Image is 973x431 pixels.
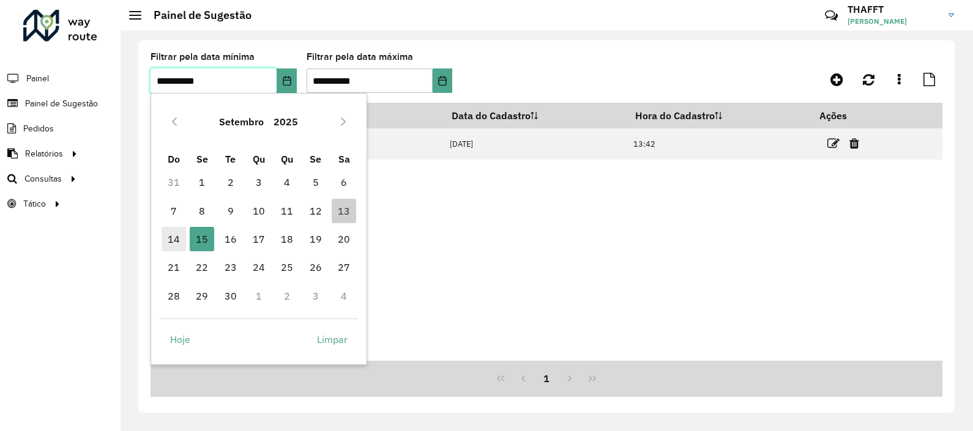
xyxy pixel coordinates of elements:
span: 18 [275,227,299,251]
span: 26 [304,255,328,279]
span: 20 [332,227,356,251]
span: 7 [162,199,186,223]
td: 11 [273,196,301,224]
td: 4 [273,168,301,196]
button: Next Month [334,112,353,131]
label: Filtrar pela data mínima [151,50,255,64]
span: Painel de Sugestão [25,97,98,110]
button: Choose Date [433,68,452,93]
td: 10 [245,196,273,224]
span: 23 [218,255,243,279]
span: Do [168,153,180,165]
td: 15 [188,225,216,253]
td: 6 [330,168,358,196]
td: 3 [245,168,273,196]
span: 27 [332,255,356,279]
span: Tático [23,197,46,210]
span: 14 [162,227,186,251]
button: Hoje [160,327,201,352]
span: 30 [218,284,243,308]
span: 11 [275,199,299,223]
span: 25 [275,255,299,279]
a: Editar [827,135,840,152]
a: Excluir [849,135,859,152]
span: Hoje [170,332,190,347]
span: 5 [304,170,328,194]
td: 5 [302,168,330,196]
span: Se [196,153,208,165]
button: Previous Month [165,112,184,131]
th: Hora do Cadastro [627,103,811,128]
td: 3 [302,282,330,310]
button: Limpar [307,327,358,352]
td: 22 [188,253,216,281]
span: Qu [253,153,265,165]
span: 9 [218,199,243,223]
td: 17 [245,225,273,253]
span: Se [310,153,321,165]
th: Ações [811,103,885,128]
span: 17 [247,227,271,251]
div: Choose Date [151,93,367,364]
label: Filtrar pela data máxima [307,50,413,64]
span: Consultas [24,172,62,185]
h3: THAFFT [848,4,939,15]
td: 2 [273,282,301,310]
button: 1 [535,367,558,390]
span: 29 [190,284,214,308]
th: Data do Cadastro [443,103,627,128]
td: [DATE] [443,128,627,160]
td: 23 [216,253,244,281]
span: 10 [247,199,271,223]
td: 9 [216,196,244,224]
td: 25 [273,253,301,281]
span: 16 [218,227,243,251]
td: 21 [160,253,188,281]
button: Choose Date [277,68,296,93]
span: Te [225,153,236,165]
a: Contato Rápido [818,2,844,29]
td: 12 [302,196,330,224]
td: 8 [188,196,216,224]
span: 2 [218,170,243,194]
td: 1 [188,168,216,196]
span: 3 [247,170,271,194]
td: 31 [160,168,188,196]
span: 6 [332,170,356,194]
h2: Painel de Sugestão [141,9,252,22]
td: 13 [330,196,358,224]
span: Sa [338,153,350,165]
td: 26 [302,253,330,281]
span: 13 [332,199,356,223]
td: 14 [160,225,188,253]
span: 4 [275,170,299,194]
td: 18 [273,225,301,253]
td: 20 [330,225,358,253]
td: 29 [188,282,216,310]
span: Painel [26,72,49,85]
button: Choose Month [214,107,269,136]
td: 16 [216,225,244,253]
td: 1 [245,282,273,310]
span: Pedidos [23,122,54,135]
td: 24 [245,253,273,281]
td: 28 [160,282,188,310]
span: 15 [190,227,214,251]
span: 19 [304,227,328,251]
span: 8 [190,199,214,223]
span: Qu [281,153,293,165]
span: 1 [190,170,214,194]
span: 28 [162,284,186,308]
td: 7 [160,196,188,224]
td: 4 [330,282,358,310]
span: 22 [190,255,214,279]
span: [PERSON_NAME] [848,16,939,27]
span: 12 [304,199,328,223]
span: Limpar [317,332,348,347]
span: Relatórios [25,147,63,160]
span: 21 [162,255,186,279]
button: Choose Year [269,107,303,136]
span: 24 [247,255,271,279]
td: 30 [216,282,244,310]
td: 2 [216,168,244,196]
